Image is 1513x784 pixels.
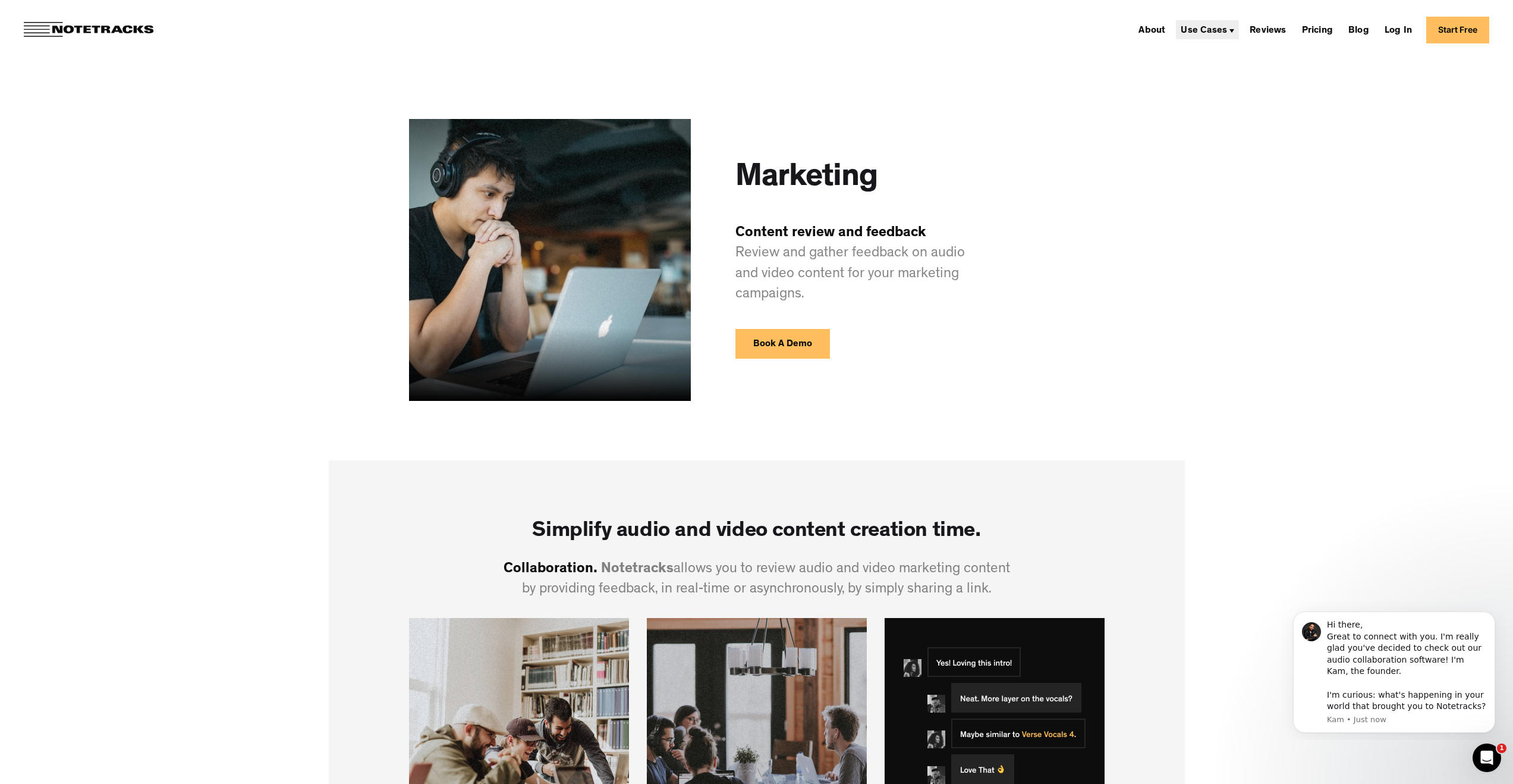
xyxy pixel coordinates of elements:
h3: Simplify audio and video content creation time. [532,520,980,545]
a: Reviews [1245,20,1291,39]
p: allows you to review audio and video marketing content by providing feedback, in real-time or asy... [498,560,1015,600]
h1: Marketing [735,161,877,197]
iframe: Intercom live chat [1473,744,1501,772]
a: Pricing [1297,20,1338,39]
div: Use Cases [1181,26,1227,36]
a: About [1134,20,1170,39]
span: Collaboration. [504,563,597,577]
span: Notetracks [601,563,674,577]
a: Book A Demo [735,329,830,359]
a: Start Free [1426,17,1489,43]
span: 1 [1497,744,1506,753]
div: Use Cases [1176,20,1239,39]
iframe: Intercom notifications message [1275,601,1513,740]
a: Log In [1380,20,1417,39]
p: Review and gather feedback on audio and video content for your marketing campaigns. [735,224,985,305]
span: Content review and feedback [735,227,926,241]
a: Blog [1344,20,1374,39]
